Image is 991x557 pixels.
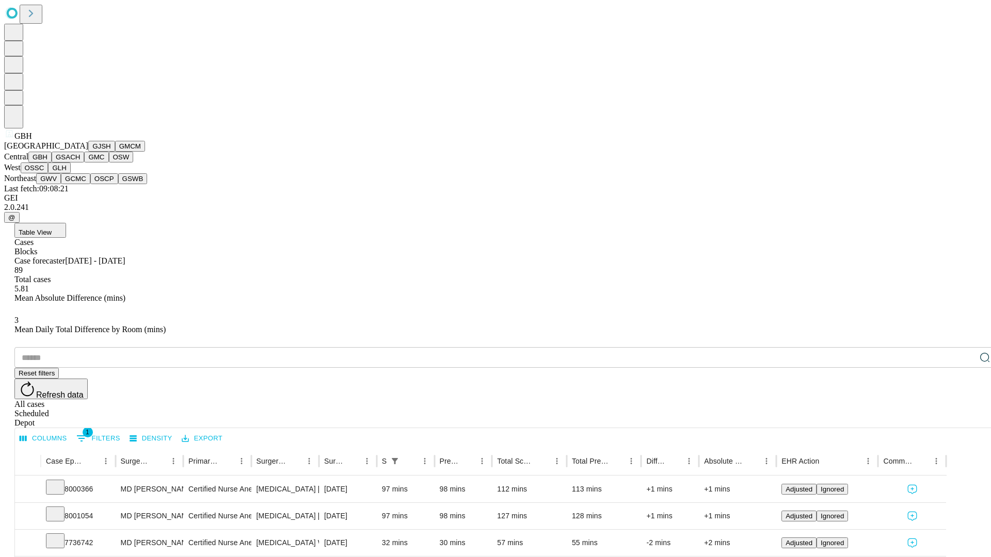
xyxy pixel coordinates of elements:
button: Refresh data [14,379,88,399]
div: Certified Nurse Anesthetist [188,530,246,556]
span: [GEOGRAPHIC_DATA] [4,141,88,150]
button: Menu [861,454,875,468]
button: Show filters [388,454,402,468]
span: Last fetch: 09:08:21 [4,184,69,193]
button: OSCP [90,173,118,184]
span: Adjusted [786,539,812,547]
button: Menu [302,454,316,468]
button: Menu [418,454,432,468]
span: West [4,163,21,172]
div: Surgeon Name [121,457,151,465]
div: Absolute Difference [704,457,744,465]
div: +1 mins [646,503,694,529]
div: [DATE] [324,503,372,529]
div: 97 mins [382,476,429,502]
button: GSACH [52,152,84,162]
button: Expand [20,507,36,526]
button: Sort [84,454,99,468]
button: Menu [929,454,944,468]
span: Adjusted [786,512,812,520]
div: MD [PERSON_NAME] [PERSON_NAME] Md [121,530,178,556]
span: Total cases [14,275,51,284]
button: Menu [682,454,696,468]
span: @ [8,214,15,221]
button: Sort [667,454,682,468]
button: Ignored [817,484,848,495]
button: Sort [220,454,234,468]
button: Ignored [817,511,848,521]
button: Menu [759,454,774,468]
div: 97 mins [382,503,429,529]
button: GSWB [118,173,148,184]
button: Adjusted [781,511,817,521]
div: Surgery Date [324,457,344,465]
div: 128 mins [572,503,636,529]
button: Adjusted [781,537,817,548]
div: Total Predicted Duration [572,457,609,465]
button: Sort [610,454,624,468]
button: Menu [550,454,564,468]
button: Show filters [74,430,123,447]
div: 8000366 [46,476,110,502]
div: EHR Action [781,457,819,465]
span: Case forecaster [14,256,65,265]
div: 2.0.241 [4,203,987,212]
div: 55 mins [572,530,636,556]
div: 1 active filter [388,454,402,468]
button: Expand [20,534,36,552]
button: Sort [345,454,360,468]
span: Ignored [821,485,844,493]
span: Northeast [4,174,36,183]
div: Primary Service [188,457,218,465]
button: GWV [36,173,61,184]
div: 32 mins [382,530,429,556]
button: Menu [360,454,374,468]
button: Select columns [17,431,70,447]
div: Certified Nurse Anesthetist [188,503,246,529]
span: Central [4,152,28,161]
button: Sort [820,454,835,468]
button: Menu [624,454,638,468]
div: GEI [4,193,987,203]
button: Sort [152,454,166,468]
button: Adjusted [781,484,817,495]
span: 5.81 [14,284,29,293]
button: Menu [99,454,113,468]
div: 57 mins [497,530,562,556]
div: Total Scheduled Duration [497,457,534,465]
span: Table View [19,228,52,236]
span: 1 [83,427,93,437]
div: Surgery Name [257,457,286,465]
button: OSW [109,152,134,162]
span: Adjusted [786,485,812,493]
div: [DATE] [324,530,372,556]
div: 7736742 [46,530,110,556]
div: -2 mins [646,530,694,556]
div: Scheduled In Room Duration [382,457,387,465]
button: GLH [48,162,70,173]
div: 30 mins [440,530,487,556]
div: +1 mins [704,503,771,529]
div: MD [PERSON_NAME] [PERSON_NAME] Md [121,476,178,502]
div: 127 mins [497,503,562,529]
button: Menu [166,454,181,468]
div: +1 mins [704,476,771,502]
div: 8001054 [46,503,110,529]
button: Sort [460,454,475,468]
div: Certified Nurse Anesthetist [188,476,246,502]
span: Mean Daily Total Difference by Room (mins) [14,325,166,334]
span: [DATE] - [DATE] [65,256,125,265]
div: 98 mins [440,476,487,502]
button: Export [179,431,225,447]
div: [MEDICAL_DATA] [MEDICAL_DATA] REMOVAL TUBES AND/OR OVARIES FOR UTERUS 250GM OR LESS [257,476,314,502]
button: GJSH [88,141,115,152]
button: GBH [28,152,52,162]
button: GMCM [115,141,145,152]
button: GMC [84,152,108,162]
span: Refresh data [36,390,84,399]
button: Sort [287,454,302,468]
div: +2 mins [704,530,771,556]
div: [MEDICAL_DATA] [MEDICAL_DATA] REMOVAL TUBES AND/OR OVARIES FOR UTERUS 250GM OR LESS [257,503,314,529]
button: Sort [915,454,929,468]
div: Comments [883,457,913,465]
